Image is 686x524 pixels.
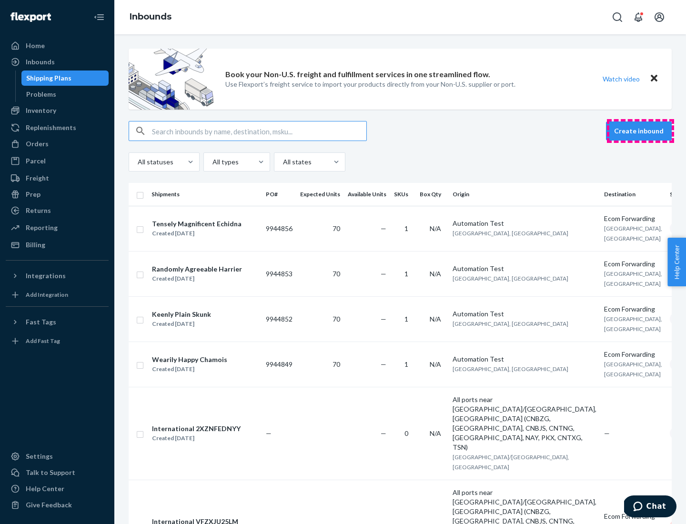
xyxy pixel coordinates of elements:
[333,224,340,232] span: 70
[6,171,109,186] a: Freight
[404,429,408,437] span: 0
[152,310,211,319] div: Keenly Plain Skunk
[6,153,109,169] a: Parcel
[453,354,596,364] div: Automation Test
[344,183,390,206] th: Available Units
[6,333,109,349] a: Add Fast Tag
[604,259,662,269] div: Ecom Forwarding
[453,395,596,452] div: All ports near [GEOGRAPHIC_DATA]/[GEOGRAPHIC_DATA], [GEOGRAPHIC_DATA] (CNBZG, [GEOGRAPHIC_DATA], ...
[6,203,109,218] a: Returns
[381,429,386,437] span: —
[6,54,109,70] a: Inbounds
[212,157,212,167] input: All types
[26,206,51,215] div: Returns
[453,309,596,319] div: Automation Test
[262,296,296,342] td: 9944852
[604,512,662,521] div: Ecom Forwarding
[122,3,179,31] ol: breadcrumbs
[6,287,109,302] a: Add Integration
[404,360,408,368] span: 1
[262,251,296,296] td: 9944853
[604,429,610,437] span: —
[604,361,662,378] span: [GEOGRAPHIC_DATA], [GEOGRAPHIC_DATA]
[137,157,138,167] input: All statuses
[430,429,441,437] span: N/A
[262,342,296,387] td: 9944849
[26,240,45,250] div: Billing
[604,270,662,287] span: [GEOGRAPHIC_DATA], [GEOGRAPHIC_DATA]
[26,173,49,183] div: Freight
[6,481,109,496] a: Help Center
[381,360,386,368] span: —
[604,225,662,242] span: [GEOGRAPHIC_DATA], [GEOGRAPHIC_DATA]
[152,319,211,329] div: Created [DATE]
[152,364,227,374] div: Created [DATE]
[152,229,242,238] div: Created [DATE]
[650,8,669,27] button: Open account menu
[453,320,568,327] span: [GEOGRAPHIC_DATA], [GEOGRAPHIC_DATA]
[333,315,340,323] span: 70
[152,264,242,274] div: Randomly Agreeable Harrier
[26,106,56,115] div: Inventory
[381,224,386,232] span: —
[404,270,408,278] span: 1
[130,11,171,22] a: Inbounds
[296,183,344,206] th: Expected Units
[266,429,272,437] span: —
[26,452,53,461] div: Settings
[26,156,46,166] div: Parcel
[26,123,76,132] div: Replenishments
[453,275,568,282] span: [GEOGRAPHIC_DATA], [GEOGRAPHIC_DATA]
[404,224,408,232] span: 1
[225,80,515,89] p: Use Flexport’s freight service to import your products directly from your Non-U.S. supplier or port.
[152,274,242,283] div: Created [DATE]
[26,73,71,83] div: Shipping Plans
[152,433,241,443] div: Created [DATE]
[262,206,296,251] td: 9944856
[608,8,627,27] button: Open Search Box
[333,270,340,278] span: 70
[90,8,109,27] button: Close Navigation
[390,183,416,206] th: SKUs
[26,271,66,281] div: Integrations
[6,120,109,135] a: Replenishments
[600,183,666,206] th: Destination
[21,71,109,86] a: Shipping Plans
[404,315,408,323] span: 1
[6,103,109,118] a: Inventory
[10,12,51,22] img: Flexport logo
[596,72,646,86] button: Watch video
[21,87,109,102] a: Problems
[381,315,386,323] span: —
[6,314,109,330] button: Fast Tags
[430,270,441,278] span: N/A
[26,223,58,232] div: Reporting
[453,264,596,273] div: Automation Test
[26,291,68,299] div: Add Integration
[26,57,55,67] div: Inbounds
[152,121,366,141] input: Search inbounds by name, destination, msku...
[453,230,568,237] span: [GEOGRAPHIC_DATA], [GEOGRAPHIC_DATA]
[604,214,662,223] div: Ecom Forwarding
[152,355,227,364] div: Wearily Happy Chamois
[6,136,109,151] a: Orders
[6,187,109,202] a: Prep
[6,268,109,283] button: Integrations
[262,183,296,206] th: PO#
[667,238,686,286] button: Help Center
[604,350,662,359] div: Ecom Forwarding
[624,495,676,519] iframe: Opens a widget where you can chat to one of our agents
[430,224,441,232] span: N/A
[26,41,45,50] div: Home
[26,139,49,149] div: Orders
[6,497,109,513] button: Give Feedback
[430,315,441,323] span: N/A
[416,183,449,206] th: Box Qty
[449,183,600,206] th: Origin
[604,315,662,333] span: [GEOGRAPHIC_DATA], [GEOGRAPHIC_DATA]
[26,90,56,99] div: Problems
[430,360,441,368] span: N/A
[648,72,660,86] button: Close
